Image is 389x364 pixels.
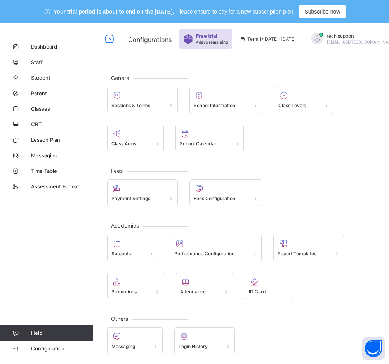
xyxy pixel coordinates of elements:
[240,36,296,42] span: session/term information
[194,195,235,201] span: Fees Configuration
[249,289,266,294] span: ID Card
[273,235,344,261] div: Report Templates
[245,273,293,299] div: ID Card
[194,103,235,108] span: School Information
[31,59,93,65] span: Staff
[107,125,164,151] div: Class Arms
[107,75,134,81] span: General
[175,125,244,151] div: School Calendar
[54,9,174,15] span: Your trial period is about to end on the [DATE].
[174,327,235,354] div: Login History
[278,251,316,256] span: Report Templates
[31,90,93,96] span: Parent
[278,103,306,108] span: Class Levels
[111,289,137,294] span: Promotions
[305,9,340,15] span: Subscribe now
[274,87,333,113] div: Class Levels
[111,251,131,256] span: Subjects
[176,9,295,15] span: Please ensure to pay for a new subscription plan.
[107,273,164,299] div: Promotions
[170,235,262,261] div: Performance Configuration
[31,106,93,112] span: Classes
[31,44,93,50] span: Dashboard
[189,179,263,206] div: Fees Configuration
[107,235,158,261] div: Subjects
[107,327,163,354] div: Messaging
[128,36,172,44] span: Configurations
[183,34,193,44] img: sticker-purple.71386a28dfed39d6af7621340158ba97.svg
[111,343,135,349] span: Messaging
[362,337,385,360] button: Open asap
[107,315,132,322] span: Others
[111,195,150,201] span: Payment Settings
[196,40,228,44] span: 4 days remaining
[31,152,93,158] span: Messaging
[31,330,93,336] span: Help
[111,141,136,146] span: Class Arms
[107,222,143,229] span: Academics
[174,251,234,256] span: Performance Configuration
[107,179,178,206] div: Payment Settings
[107,87,178,113] div: Sessions & Terms
[179,343,208,349] span: Login History
[189,87,263,113] div: School Information
[31,137,93,143] span: Lesson Plan
[31,168,93,174] span: Time Table
[111,103,150,108] span: Sessions & Terms
[180,141,217,146] span: School Calendar
[196,33,224,39] span: Free trial
[31,183,93,190] span: Assessment Format
[31,121,93,127] span: CBT
[180,289,206,294] span: Attendance
[31,345,93,352] span: Configuration
[31,75,93,81] span: Student
[176,273,233,299] div: Attendance
[107,167,127,174] span: Fees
